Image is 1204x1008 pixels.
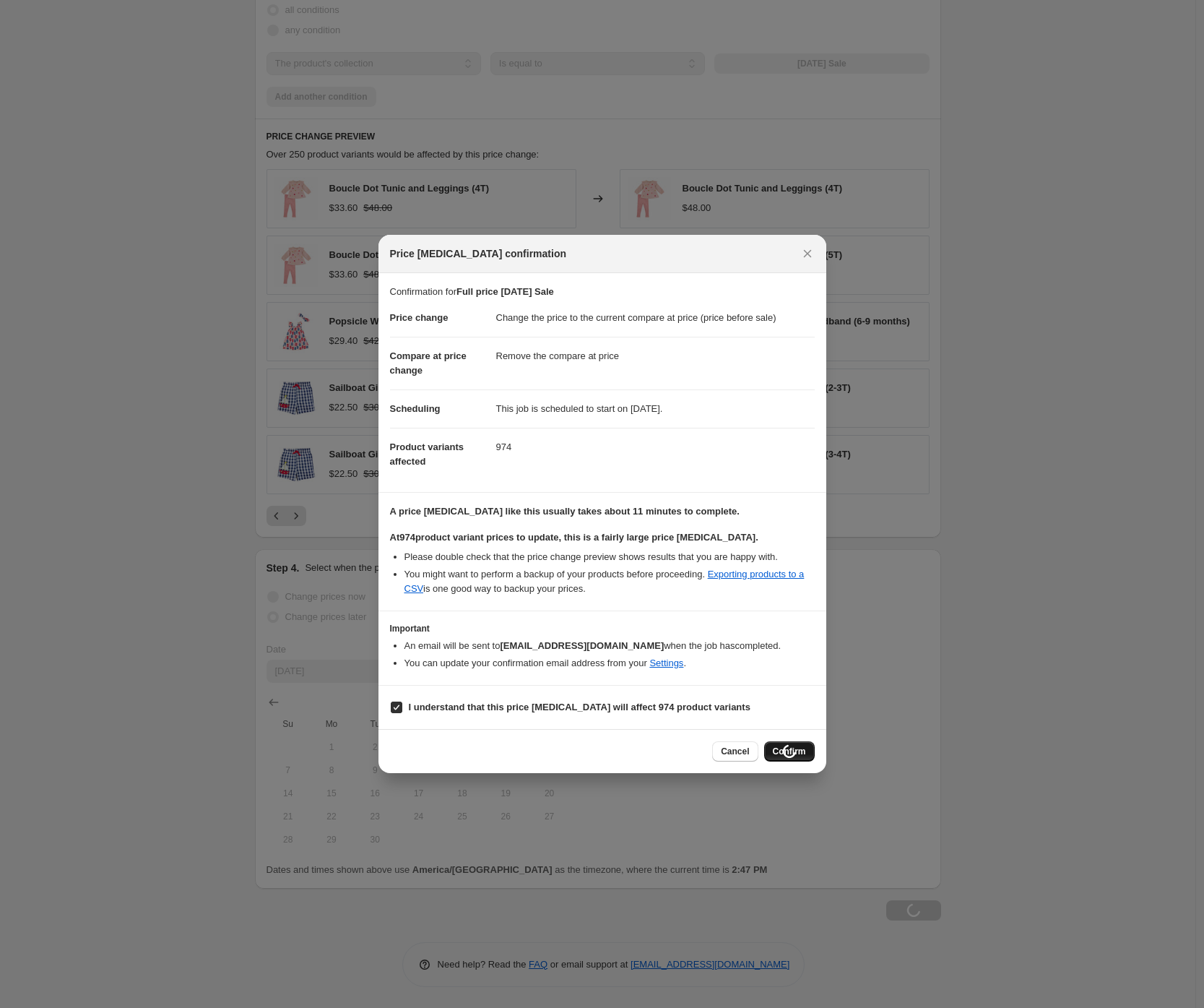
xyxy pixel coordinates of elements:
li: Please double check that the price change preview shows results that you are happy with. [404,550,815,564]
dd: Remove the compare at price [496,337,815,375]
h3: Important [390,623,815,634]
button: Cancel [712,741,758,762]
p: Confirmation for [390,285,815,299]
span: Price change [390,312,449,323]
b: I understand that this price [MEDICAL_DATA] will affect 974 product variants [409,702,750,712]
dd: Change the price to the current compare at price (price before sale) [496,299,815,337]
b: Full price [DATE] Sale [456,286,554,297]
li: An email will be sent to when the job has completed . [404,639,815,653]
span: Price [MEDICAL_DATA] confirmation [390,246,567,261]
dd: This job is scheduled to start on [DATE]. [496,389,815,428]
span: Cancel [721,746,749,757]
li: You can update your confirmation email address from your . [404,656,815,671]
b: A price [MEDICAL_DATA] like this usually takes about 11 minutes to complete. [390,506,740,517]
span: Compare at price change [390,350,467,376]
a: Settings [649,658,683,668]
b: [EMAIL_ADDRESS][DOMAIN_NAME] [500,640,664,651]
span: Scheduling [390,403,441,414]
b: At 974 product variant prices to update, this is a fairly large price [MEDICAL_DATA]. [390,532,758,543]
span: Product variants affected [390,441,464,467]
a: Exporting products to a CSV [404,569,805,594]
li: You might want to perform a backup of your products before proceeding. is one good way to backup ... [404,567,815,596]
dd: 974 [496,428,815,466]
button: Close [797,244,818,264]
